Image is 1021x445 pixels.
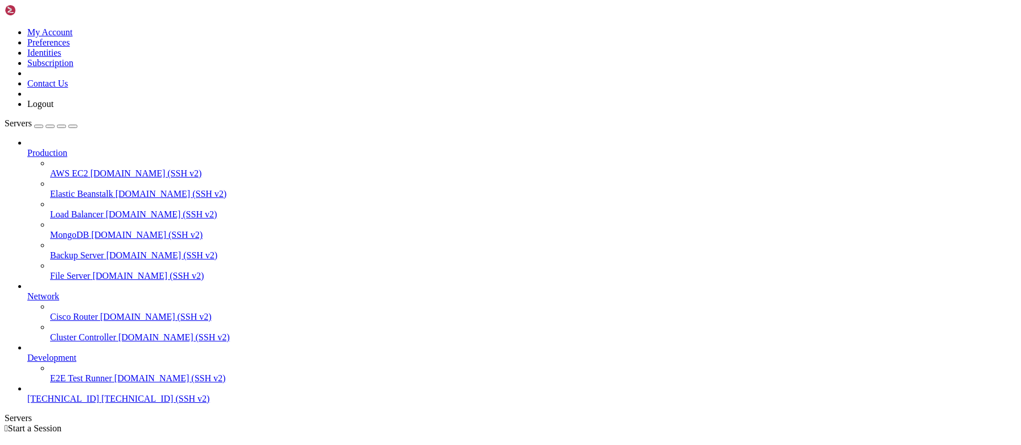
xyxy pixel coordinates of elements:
[50,179,1016,199] li: Elastic Beanstalk [DOMAIN_NAME] (SSH v2)
[27,79,68,88] a: Contact Us
[27,394,1016,404] a: [TECHNICAL_ID] [TECHNICAL_ID] (SSH v2)
[50,312,1016,322] a: Cisco Router [DOMAIN_NAME] (SSH v2)
[5,118,32,128] span: Servers
[50,271,1016,281] a: File Server [DOMAIN_NAME] (SSH v2)
[50,322,1016,343] li: Cluster Controller [DOMAIN_NAME] (SSH v2)
[50,261,1016,281] li: File Server [DOMAIN_NAME] (SSH v2)
[50,250,1016,261] a: Backup Server [DOMAIN_NAME] (SSH v2)
[50,271,90,281] span: File Server
[50,209,104,219] span: Load Balancer
[50,332,1016,343] a: Cluster Controller [DOMAIN_NAME] (SSH v2)
[50,168,1016,179] a: AWS EC2 [DOMAIN_NAME] (SSH v2)
[5,5,70,16] img: Shellngn
[50,240,1016,261] li: Backup Server [DOMAIN_NAME] (SSH v2)
[27,38,70,47] a: Preferences
[8,423,61,433] span: Start a Session
[5,413,1016,423] div: Servers
[50,209,1016,220] a: Load Balancer [DOMAIN_NAME] (SSH v2)
[50,189,113,199] span: Elastic Beanstalk
[50,168,88,178] span: AWS EC2
[5,118,77,128] a: Servers
[50,199,1016,220] li: Load Balancer [DOMAIN_NAME] (SSH v2)
[27,291,1016,302] a: Network
[118,332,230,342] span: [DOMAIN_NAME] (SSH v2)
[50,373,1016,384] a: E2E Test Runner [DOMAIN_NAME] (SSH v2)
[101,394,209,403] span: [TECHNICAL_ID] (SSH v2)
[27,384,1016,404] li: [TECHNICAL_ID] [TECHNICAL_ID] (SSH v2)
[27,394,99,403] span: [TECHNICAL_ID]
[50,220,1016,240] li: MongoDB [DOMAIN_NAME] (SSH v2)
[27,58,73,68] a: Subscription
[90,168,202,178] span: [DOMAIN_NAME] (SSH v2)
[50,189,1016,199] a: Elastic Beanstalk [DOMAIN_NAME] (SSH v2)
[27,138,1016,281] li: Production
[5,423,8,433] span: 
[50,373,112,383] span: E2E Test Runner
[106,250,218,260] span: [DOMAIN_NAME] (SSH v2)
[50,302,1016,322] li: Cisco Router [DOMAIN_NAME] (SSH v2)
[27,353,1016,363] a: Development
[50,230,1016,240] a: MongoDB [DOMAIN_NAME] (SSH v2)
[100,312,212,322] span: [DOMAIN_NAME] (SSH v2)
[116,189,227,199] span: [DOMAIN_NAME] (SSH v2)
[50,230,89,240] span: MongoDB
[114,373,226,383] span: [DOMAIN_NAME] (SSH v2)
[27,281,1016,343] li: Network
[91,230,203,240] span: [DOMAIN_NAME] (SSH v2)
[27,148,1016,158] a: Production
[50,250,104,260] span: Backup Server
[106,209,217,219] span: [DOMAIN_NAME] (SSH v2)
[27,148,67,158] span: Production
[27,353,76,362] span: Development
[27,48,61,57] a: Identities
[27,27,73,37] a: My Account
[50,332,116,342] span: Cluster Controller
[50,363,1016,384] li: E2E Test Runner [DOMAIN_NAME] (SSH v2)
[27,291,59,301] span: Network
[27,343,1016,384] li: Development
[50,158,1016,179] li: AWS EC2 [DOMAIN_NAME] (SSH v2)
[93,271,204,281] span: [DOMAIN_NAME] (SSH v2)
[27,99,53,109] a: Logout
[50,312,98,322] span: Cisco Router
